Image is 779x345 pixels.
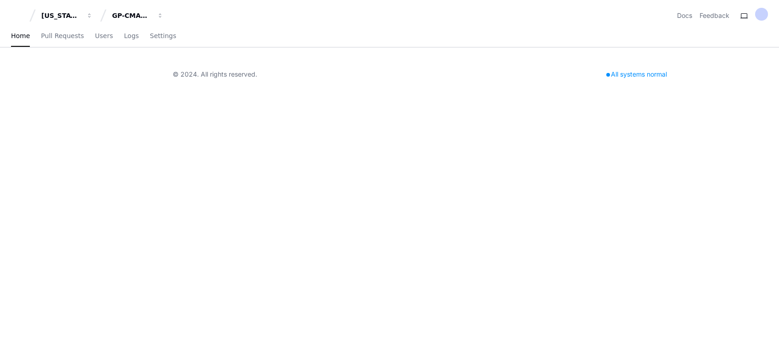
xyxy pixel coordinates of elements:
[677,11,692,20] a: Docs
[601,68,672,81] div: All systems normal
[95,33,113,39] span: Users
[150,26,176,47] a: Settings
[11,26,30,47] a: Home
[173,70,257,79] div: © 2024. All rights reserved.
[112,11,152,20] div: GP-CMAG-AS8
[41,11,81,20] div: [US_STATE] Pacific
[41,33,84,39] span: Pull Requests
[11,33,30,39] span: Home
[95,26,113,47] a: Users
[38,7,96,24] button: [US_STATE] Pacific
[700,11,729,20] button: Feedback
[41,26,84,47] a: Pull Requests
[124,33,139,39] span: Logs
[124,26,139,47] a: Logs
[108,7,167,24] button: GP-CMAG-AS8
[150,33,176,39] span: Settings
